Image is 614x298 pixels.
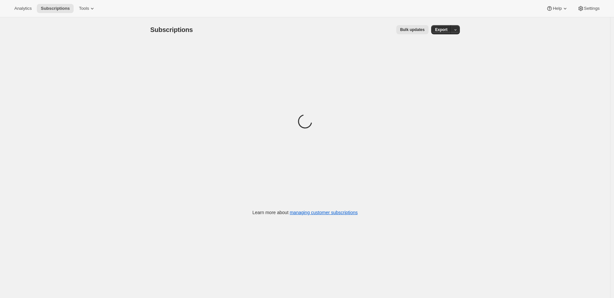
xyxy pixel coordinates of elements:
button: Settings [574,4,604,13]
span: Bulk updates [400,27,425,32]
span: Subscriptions [150,26,193,33]
span: Help [553,6,562,11]
button: Analytics [10,4,36,13]
span: Analytics [14,6,32,11]
button: Tools [75,4,99,13]
button: Export [431,25,451,34]
span: Export [435,27,447,32]
a: managing customer subscriptions [290,210,358,215]
span: Subscriptions [41,6,70,11]
span: Tools [79,6,89,11]
button: Bulk updates [396,25,429,34]
span: Settings [584,6,600,11]
p: Learn more about [253,209,358,216]
button: Subscriptions [37,4,74,13]
button: Help [542,4,572,13]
